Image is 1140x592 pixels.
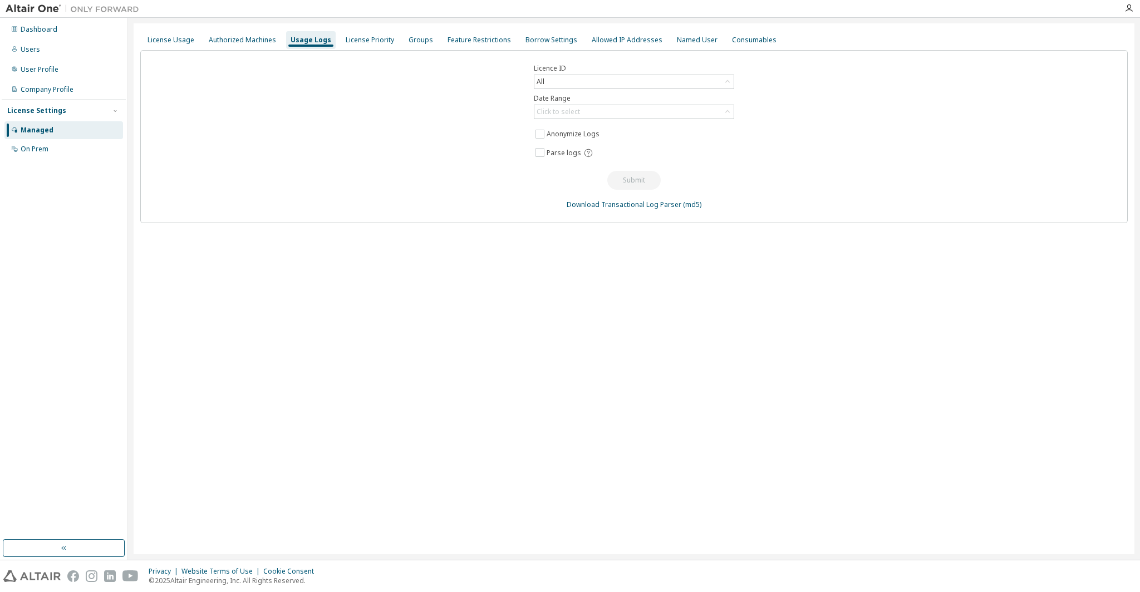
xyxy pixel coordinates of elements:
p: © 2025 Altair Engineering, Inc. All Rights Reserved. [149,576,321,585]
div: Borrow Settings [525,36,577,45]
div: Managed [21,126,53,135]
div: Click to select [537,107,580,116]
div: License Priority [346,36,394,45]
label: Date Range [534,94,734,103]
div: Privacy [149,567,181,576]
div: User Profile [21,65,58,74]
img: altair_logo.svg [3,570,61,582]
div: Authorized Machines [209,36,276,45]
img: facebook.svg [67,570,79,582]
div: Named User [677,36,718,45]
div: Cookie Consent [263,567,321,576]
div: Feature Restrictions [448,36,511,45]
div: Company Profile [21,85,73,94]
div: Consumables [732,36,777,45]
label: Anonymize Logs [547,127,602,141]
img: Altair One [6,3,145,14]
label: Licence ID [534,64,734,73]
img: instagram.svg [86,570,97,582]
a: (md5) [683,200,701,209]
img: linkedin.svg [104,570,116,582]
div: On Prem [21,145,48,154]
div: License Usage [148,36,194,45]
button: Submit [607,171,661,190]
img: youtube.svg [122,570,139,582]
div: Click to select [534,105,734,119]
div: Users [21,45,40,54]
span: Parse logs [547,149,581,157]
div: Usage Logs [291,36,331,45]
div: Website Terms of Use [181,567,263,576]
div: License Settings [7,106,66,115]
div: Dashboard [21,25,57,34]
div: Groups [409,36,433,45]
div: All [535,76,546,88]
div: Allowed IP Addresses [592,36,662,45]
div: All [534,75,734,88]
a: Download Transactional Log Parser [567,200,681,209]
